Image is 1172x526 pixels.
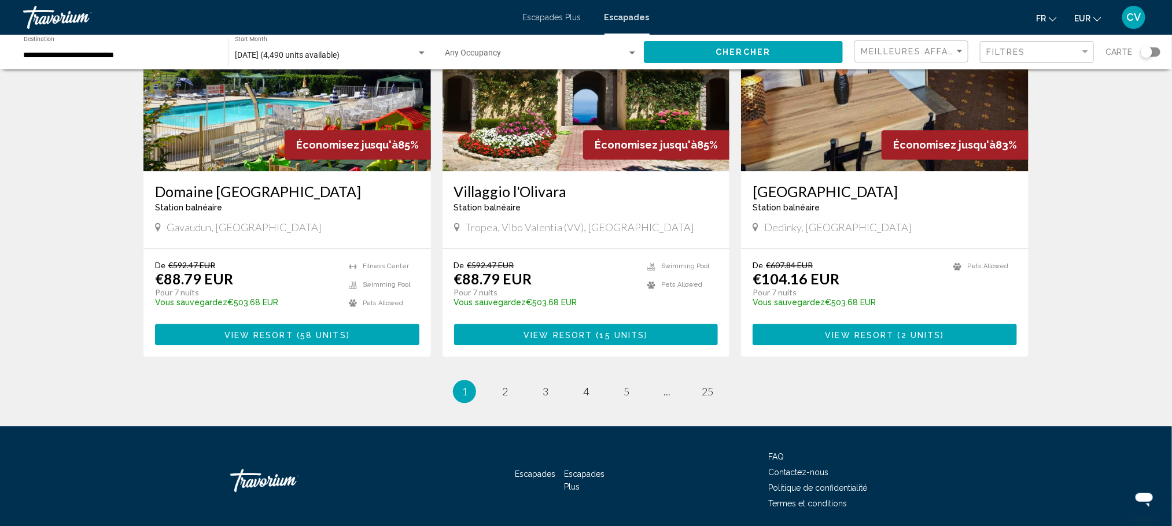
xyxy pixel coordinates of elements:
p: €88.79 EUR [155,270,233,287]
span: Gavaudun, [GEOGRAPHIC_DATA] [167,221,322,234]
span: ( ) [293,330,350,339]
span: ... [664,385,670,398]
a: Contactez-nous [768,468,828,477]
ul: Pagination [143,380,1029,403]
font: fr [1036,14,1046,23]
span: ( ) [592,330,648,339]
span: Pets Allowed [661,281,702,288]
span: De [454,260,465,270]
span: 25 [702,385,713,398]
span: De [753,260,763,270]
p: Pour 7 nuits [753,287,942,298]
span: Pets Allowed [967,262,1008,270]
button: Chercher [644,41,843,62]
span: 3 [543,385,548,398]
span: 2 units [901,330,941,339]
a: Domaine [GEOGRAPHIC_DATA] [155,183,419,200]
button: Changer de devise [1074,10,1101,27]
a: [GEOGRAPHIC_DATA] [753,183,1017,200]
p: €503.68 EUR [454,298,636,307]
span: De [155,260,165,270]
span: Station balnéaire [753,203,820,212]
span: 1 [462,385,467,398]
div: 85% [583,130,729,160]
span: Tropea, Vibo Valentia (VV), [GEOGRAPHIC_DATA] [466,221,695,234]
span: Swimming Pool [661,262,709,270]
p: €503.68 EUR [155,298,337,307]
font: EUR [1074,14,1090,23]
div: 83% [882,130,1029,160]
span: Vous sauvegardez [753,298,825,307]
div: 85% [285,130,431,160]
span: View Resort [524,330,592,339]
span: Économisez jusqu'à [893,139,996,151]
span: Filtres [986,47,1026,57]
span: Station balnéaire [155,203,222,212]
span: Fitness Center [363,262,410,270]
a: Escapades Plus [565,469,605,491]
a: FAQ [768,452,784,461]
button: View Resort(15 units) [454,324,718,345]
span: Économisez jusqu'à [296,139,399,151]
a: Villaggio l'Olivara [454,183,718,200]
span: €592.47 EUR [467,260,514,270]
p: Pour 7 nuits [454,287,636,298]
a: Termes et conditions [768,499,847,508]
button: View Resort(58 units) [155,324,419,345]
p: €104.16 EUR [753,270,839,287]
span: 58 units [300,330,347,339]
a: Escapades [515,469,555,479]
button: View Resort(2 units) [753,324,1017,345]
button: Menu utilisateur [1119,5,1149,29]
a: Politique de confidentialité [768,483,867,492]
a: Travorium [23,6,511,29]
span: Meilleures affaires [861,47,970,56]
p: Pour 7 nuits [155,287,337,298]
span: [DATE] (4,490 units available) [235,50,340,60]
span: 4 [583,385,589,398]
span: Carte [1105,44,1132,60]
font: CV [1127,11,1141,23]
iframe: Bouton de lancement de la fenêtre de messagerie [1126,480,1163,517]
span: 5 [624,385,629,398]
span: €607.84 EUR [766,260,813,270]
a: Travorium [230,463,346,498]
span: View Resort [224,330,293,339]
p: €88.79 EUR [454,270,532,287]
a: Escapades Plus [523,13,581,22]
span: Vous sauvegardez [155,298,227,307]
span: Pets Allowed [363,299,404,307]
span: 2 [502,385,508,398]
span: €592.47 EUR [168,260,215,270]
span: Vous sauvegardez [454,298,526,307]
span: ( ) [894,330,945,339]
a: Escapades [605,13,650,22]
span: Chercher [716,48,771,57]
span: Économisez jusqu'à [595,139,697,151]
span: Station balnéaire [454,203,521,212]
button: Filter [980,40,1094,64]
span: 15 units [600,330,645,339]
span: Swimming Pool [363,281,411,288]
mat-select: Sort by [861,47,965,57]
p: €503.68 EUR [753,298,942,307]
span: Dedinky, [GEOGRAPHIC_DATA] [764,221,912,234]
span: View Resort [825,330,894,339]
button: Changer de langue [1036,10,1057,27]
